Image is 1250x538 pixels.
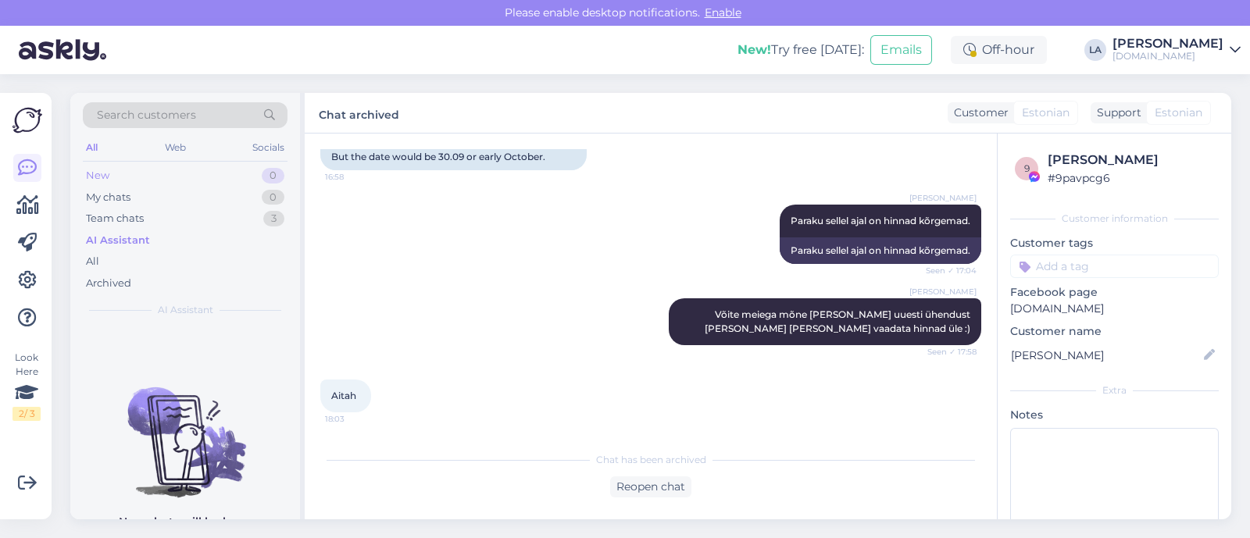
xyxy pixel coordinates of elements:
div: Socials [249,137,287,158]
div: 0 [262,190,284,205]
span: Aitah [331,390,356,401]
span: Seen ✓ 17:58 [918,346,977,358]
div: Try free [DATE]: [737,41,864,59]
div: AI Assistant [86,233,150,248]
span: Chat has been archived [596,453,706,467]
p: [DOMAIN_NAME] [1010,301,1219,317]
div: Off-hour [951,36,1047,64]
div: Archived [86,276,131,291]
div: Customer information [1010,212,1219,226]
span: 9 [1024,162,1030,174]
div: Paraku sellel ajal on hinnad kõrgemad. [780,237,981,264]
div: My chats [86,190,130,205]
div: [PERSON_NAME] [1112,37,1223,50]
a: [PERSON_NAME][DOMAIN_NAME] [1112,37,1241,62]
input: Add name [1011,347,1201,364]
div: 3 [263,211,284,226]
div: 2 / 3 [12,407,41,421]
span: Estonian [1022,105,1070,121]
div: Web [162,137,189,158]
div: # 9pavpcg6 [1048,169,1214,187]
label: Chat archived [319,102,399,123]
div: Reopen chat [610,476,691,497]
div: [DOMAIN_NAME] [1112,50,1223,62]
span: Paraku sellel ajal on hinnad kõrgemad. [791,215,970,226]
div: All [86,254,99,269]
span: Seen ✓ 17:04 [918,265,977,276]
span: Võite meiega mõne [PERSON_NAME] uuesti ühendust [PERSON_NAME] [PERSON_NAME] vaadata hinnad üle :) [705,308,973,334]
div: New [86,168,109,183]
div: Customer [948,105,1009,121]
div: All [83,137,101,158]
p: Customer name [1010,323,1219,340]
div: Team chats [86,211,144,226]
div: 0 [262,168,284,183]
div: [PERSON_NAME] [1048,151,1214,169]
p: Customer tags [1010,235,1219,251]
div: LA [1084,39,1106,61]
span: [PERSON_NAME] [909,286,977,298]
p: Notes [1010,407,1219,423]
span: [PERSON_NAME] [909,192,977,204]
p: New chats will be here. [119,514,252,530]
div: But the date would be 30.09 or early October. [320,144,587,170]
span: 18:03 [325,413,384,425]
span: 16:58 [325,171,384,183]
div: Look Here [12,351,41,421]
b: New! [737,42,771,57]
span: Search customers [97,107,196,123]
div: Extra [1010,383,1219,397]
input: Add a tag [1010,255,1219,278]
span: AI Assistant [158,303,213,317]
span: Estonian [1155,105,1202,121]
div: Support [1091,105,1141,121]
p: Facebook page [1010,284,1219,301]
img: No chats [70,359,300,500]
button: Emails [870,35,932,65]
img: Askly Logo [12,105,42,135]
span: Enable [700,5,746,20]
